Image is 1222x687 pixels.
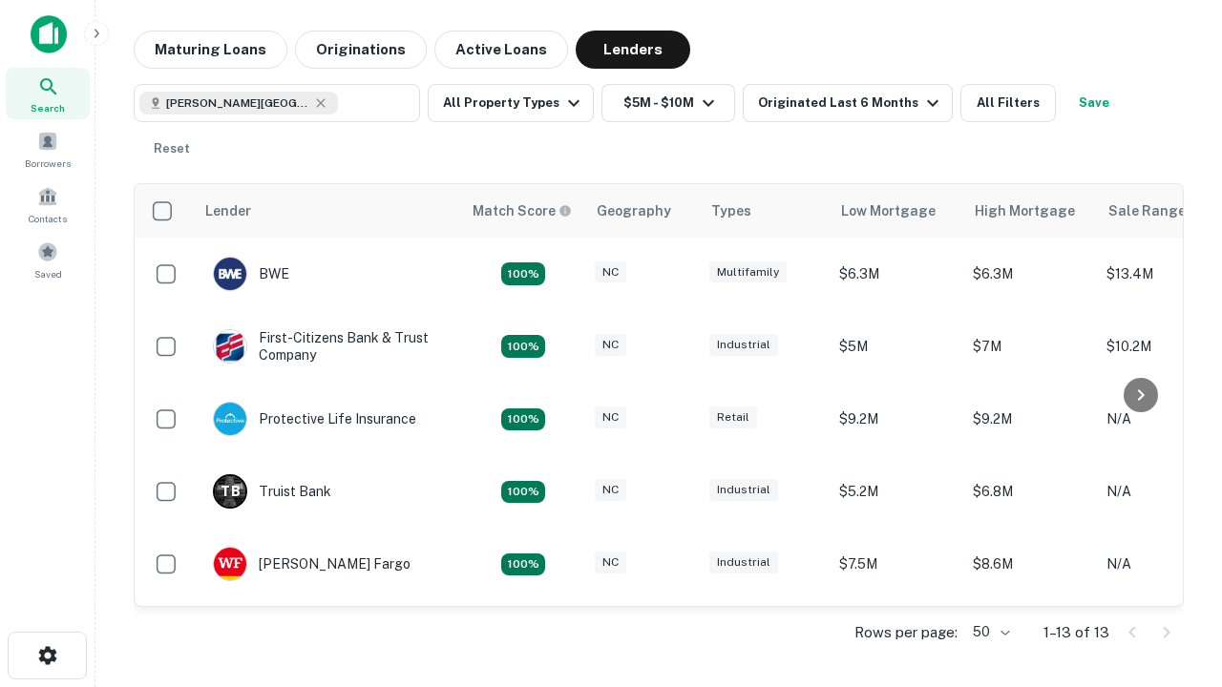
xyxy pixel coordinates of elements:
button: Lenders [576,31,690,69]
div: Matching Properties: 2, hasApolloMatch: undefined [501,262,545,285]
td: $9.2M [963,383,1097,455]
div: NC [595,479,626,501]
a: Search [6,68,90,119]
button: Maturing Loans [134,31,287,69]
td: $6.3M [963,238,1097,310]
div: Originated Last 6 Months [758,92,944,114]
div: Retail [709,406,757,428]
div: Multifamily [709,261,787,283]
div: Matching Properties: 2, hasApolloMatch: undefined [501,335,545,358]
img: picture [214,548,246,580]
td: $8.8M [830,600,963,673]
div: Protective Life Insurance [213,402,416,436]
img: picture [214,258,246,290]
iframe: Chat Widget [1127,534,1222,626]
th: Types [700,184,830,238]
div: Matching Properties: 3, hasApolloMatch: undefined [501,481,545,504]
td: $7M [963,310,1097,383]
div: Capitalize uses an advanced AI algorithm to match your search with the best lender. The match sco... [473,200,572,221]
div: Matching Properties: 2, hasApolloMatch: undefined [501,553,545,576]
td: $8.6M [963,528,1097,600]
span: Saved [34,266,62,281]
div: Geography [597,199,671,222]
div: Industrial [709,479,778,501]
img: picture [214,330,246,363]
button: $5M - $10M [601,84,735,122]
div: Lender [205,199,251,222]
h6: Match Score [473,200,568,221]
span: Search [31,100,65,115]
div: Industrial [709,334,778,356]
td: $8.8M [963,600,1097,673]
button: All Filters [960,84,1056,122]
td: $9.2M [830,383,963,455]
div: First-citizens Bank & Trust Company [213,329,442,364]
div: 50 [965,618,1013,646]
p: Rows per page: [854,621,958,644]
div: Sale Range [1108,199,1186,222]
td: $5M [830,310,963,383]
div: NC [595,552,626,573]
th: High Mortgage [963,184,1097,238]
div: Matching Properties: 2, hasApolloMatch: undefined [501,408,545,431]
div: Types [711,199,751,222]
button: Originated Last 6 Months [743,84,953,122]
img: capitalize-icon.png [31,15,67,53]
th: Capitalize uses an advanced AI algorithm to match your search with the best lender. The match sco... [461,184,585,238]
p: 1–13 of 13 [1043,621,1109,644]
div: [PERSON_NAME] Fargo [213,547,411,581]
div: Truist Bank [213,474,331,509]
th: Geography [585,184,700,238]
img: picture [214,403,246,435]
span: Borrowers [25,156,71,171]
th: Lender [194,184,461,238]
button: All Property Types [428,84,594,122]
td: $7.5M [830,528,963,600]
div: NC [595,334,626,356]
span: Contacts [29,211,67,226]
button: Save your search to get updates of matches that match your search criteria. [1064,84,1125,122]
div: Industrial [709,552,778,573]
td: $6.3M [830,238,963,310]
div: NC [595,406,626,428]
a: Borrowers [6,123,90,175]
p: T B [221,482,240,502]
div: Low Mortgage [841,199,936,222]
div: NC [595,261,626,283]
td: $5.2M [830,455,963,528]
div: BWE [213,257,289,291]
button: Active Loans [434,31,568,69]
button: Reset [141,130,202,168]
td: $6.8M [963,455,1097,528]
span: [PERSON_NAME][GEOGRAPHIC_DATA], [GEOGRAPHIC_DATA] [166,94,309,112]
div: High Mortgage [975,199,1075,222]
button: Originations [295,31,427,69]
a: Contacts [6,178,90,230]
th: Low Mortgage [830,184,963,238]
a: Saved [6,234,90,285]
